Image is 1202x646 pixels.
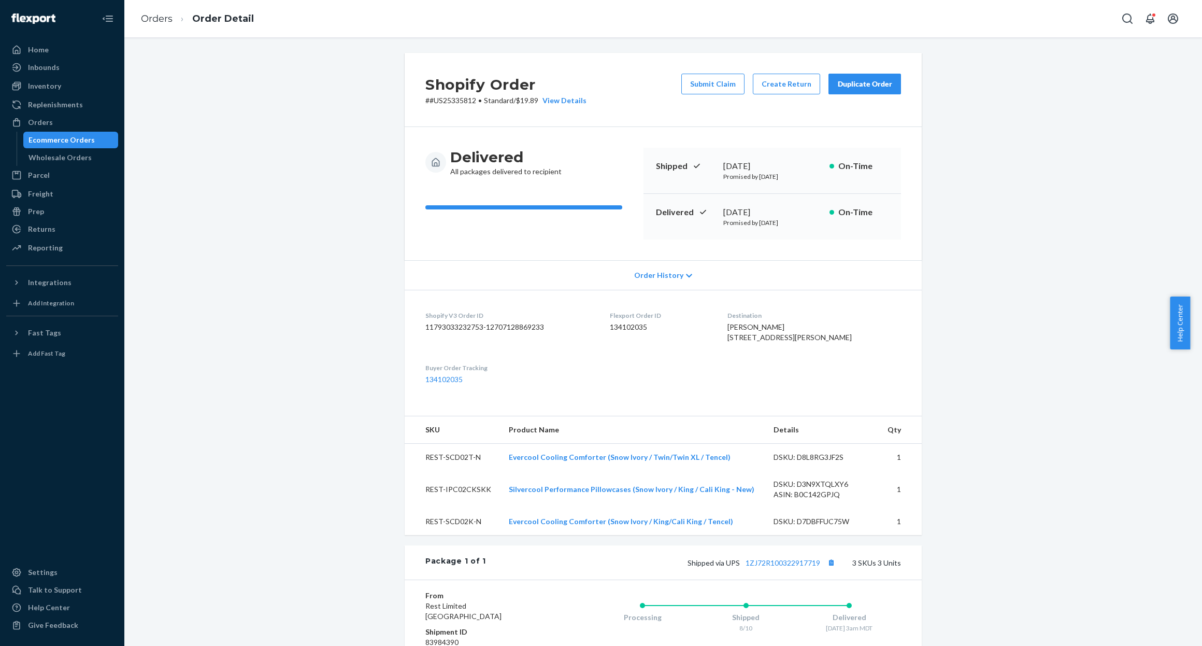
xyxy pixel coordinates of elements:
th: SKU [405,416,500,444]
a: Ecommerce Orders [23,132,119,148]
div: Prep [28,206,44,217]
a: Inbounds [6,59,118,76]
div: Inventory [28,81,61,91]
div: Inbounds [28,62,60,73]
a: Help Center [6,599,118,616]
th: Product Name [500,416,765,444]
div: 3 SKUs 3 Units [486,556,901,569]
p: On-Time [838,160,889,172]
td: REST-SCD02K-N [405,508,500,535]
a: Returns [6,221,118,237]
p: On-Time [838,206,889,218]
div: [DATE] [723,160,821,172]
td: REST-SCD02T-N [405,444,500,471]
div: Wholesale Orders [28,152,92,163]
div: Duplicate Order [837,79,892,89]
span: Shipped via UPS [688,558,838,567]
span: • [478,96,482,105]
h2: Shopify Order [425,74,586,95]
a: Reporting [6,240,118,256]
button: Fast Tags [6,325,118,341]
div: Freight [28,189,53,199]
div: Add Integration [28,299,74,307]
a: Orders [6,114,118,131]
a: Settings [6,564,118,581]
button: Duplicate Order [828,74,901,94]
div: Integrations [28,277,71,288]
div: Talk to Support [28,585,82,595]
div: Parcel [28,170,50,180]
div: Add Fast Tag [28,349,65,358]
a: Add Integration [6,295,118,312]
a: Wholesale Orders [23,149,119,166]
button: Open Search Box [1117,8,1138,29]
dt: From [425,591,549,601]
div: All packages delivered to recipient [450,148,562,177]
div: Orders [28,117,53,128]
a: 1ZJ72R100322917719 [746,558,820,567]
div: Delivered [797,612,901,623]
ol: breadcrumbs [133,4,262,34]
a: Talk to Support [6,582,118,598]
dt: Shopify V3 Order ID [425,311,593,320]
a: Freight [6,186,118,202]
div: DSKU: D8L8RG3JF2S [774,452,871,462]
div: DSKU: D3N9XTQLXY6 [774,479,871,489]
a: Evercool Cooling Comforter (Snow Ivory / Twin/Twin XL / Tencel) [509,453,731,461]
div: [DATE] [723,206,821,218]
span: [PERSON_NAME] [STREET_ADDRESS][PERSON_NAME] [727,322,852,342]
div: Help Center [28,602,70,613]
button: Copy tracking number [824,556,838,569]
button: Give Feedback [6,617,118,634]
div: Give Feedback [28,620,78,630]
div: Reporting [28,243,63,253]
p: Delivered [656,206,715,218]
a: Home [6,41,118,58]
a: Add Fast Tag [6,345,118,362]
p: Promised by [DATE] [723,172,821,181]
button: Open account menu [1163,8,1183,29]
a: Prep [6,203,118,220]
button: View Details [538,95,586,106]
a: Order Detail [192,13,254,24]
div: DSKU: D7DBFFUC75W [774,516,871,527]
img: Flexport logo [11,13,55,24]
div: Settings [28,567,58,578]
div: Replenishments [28,100,83,110]
th: Qty [879,416,922,444]
div: Processing [591,612,694,623]
button: Create Return [753,74,820,94]
div: Shipped [694,612,798,623]
a: 134102035 [425,375,463,384]
dt: Flexport Order ID [610,311,710,320]
div: ASIN: B0C142GPJQ [774,489,871,500]
div: [DATE] 3am MDT [797,624,901,633]
div: Home [28,45,49,55]
p: Shipped [656,160,715,172]
a: Silvercool Performance Pillowcases (Snow Ivory / King / Cali King - New) [509,485,754,494]
p: # #US25335812 / $19.89 [425,95,586,106]
div: Returns [28,224,55,234]
a: Parcel [6,167,118,184]
dd: 11793033232753-12707128869233 [425,322,593,332]
td: 1 [879,471,922,508]
span: Rest Limited [GEOGRAPHIC_DATA] [425,601,502,621]
a: Orders [141,13,173,24]
dt: Destination [727,311,901,320]
div: 8/10 [694,624,798,633]
dd: 134102035 [610,322,710,332]
a: Evercool Cooling Comforter (Snow Ivory / King/Cali King / Tencel) [509,517,733,526]
th: Details [765,416,879,444]
div: Package 1 of 1 [425,556,486,569]
dt: Shipment ID [425,627,549,637]
button: Submit Claim [681,74,745,94]
td: REST-IPC02CKSKK [405,471,500,508]
a: Inventory [6,78,118,94]
a: Replenishments [6,96,118,113]
button: Close Navigation [97,8,118,29]
dt: Buyer Order Tracking [425,363,593,372]
button: Open notifications [1140,8,1161,29]
button: Help Center [1170,297,1190,349]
